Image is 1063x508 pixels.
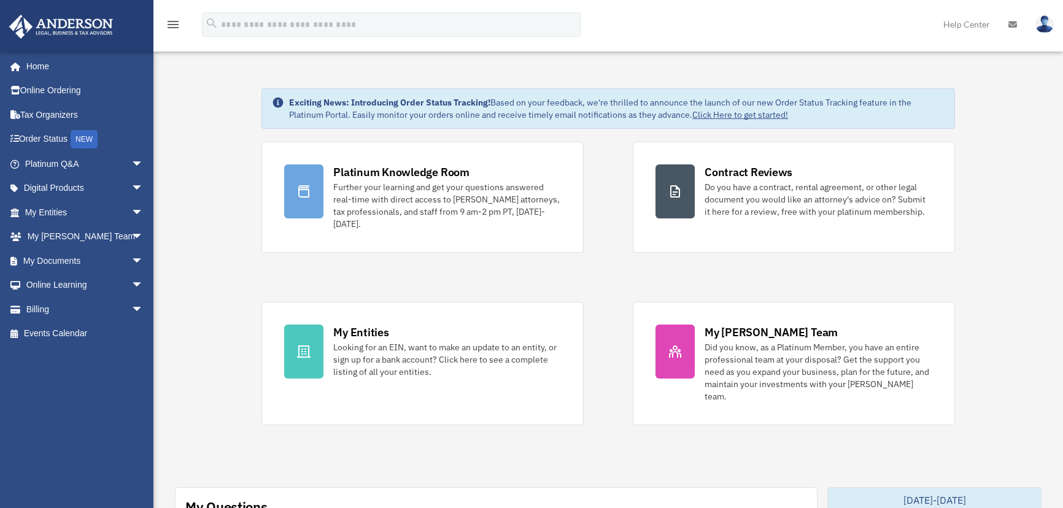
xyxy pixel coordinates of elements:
[9,127,162,152] a: Order StatusNEW
[205,17,218,30] i: search
[9,79,162,103] a: Online Ordering
[705,341,932,402] div: Did you know, as a Platinum Member, you have an entire professional team at your disposal? Get th...
[131,248,156,274] span: arrow_drop_down
[9,200,162,225] a: My Entitiesarrow_drop_down
[705,164,792,180] div: Contract Reviews
[131,225,156,250] span: arrow_drop_down
[131,200,156,225] span: arrow_drop_down
[333,181,561,230] div: Further your learning and get your questions answered real-time with direct access to [PERSON_NAM...
[9,321,162,346] a: Events Calendar
[333,164,470,180] div: Platinum Knowledge Room
[261,142,584,253] a: Platinum Knowledge Room Further your learning and get your questions answered real-time with dire...
[131,297,156,322] span: arrow_drop_down
[633,302,955,425] a: My [PERSON_NAME] Team Did you know, as a Platinum Member, you have an entire professional team at...
[9,102,162,127] a: Tax Organizers
[333,341,561,378] div: Looking for an EIN, want to make an update to an entity, or sign up for a bank account? Click her...
[692,109,788,120] a: Click Here to get started!
[166,17,180,32] i: menu
[9,297,162,321] a: Billingarrow_drop_down
[6,15,117,39] img: Anderson Advisors Platinum Portal
[289,97,490,108] strong: Exciting News: Introducing Order Status Tracking!
[1035,15,1054,33] img: User Pic
[9,248,162,273] a: My Documentsarrow_drop_down
[705,181,932,218] div: Do you have a contract, rental agreement, or other legal document you would like an attorney's ad...
[9,273,162,298] a: Online Learningarrow_drop_down
[166,21,180,32] a: menu
[9,152,162,176] a: Platinum Q&Aarrow_drop_down
[289,96,945,121] div: Based on your feedback, we're thrilled to announce the launch of our new Order Status Tracking fe...
[9,54,156,79] a: Home
[9,176,162,201] a: Digital Productsarrow_drop_down
[131,176,156,201] span: arrow_drop_down
[705,325,838,340] div: My [PERSON_NAME] Team
[71,130,98,148] div: NEW
[9,225,162,249] a: My [PERSON_NAME] Teamarrow_drop_down
[633,142,955,253] a: Contract Reviews Do you have a contract, rental agreement, or other legal document you would like...
[261,302,584,425] a: My Entities Looking for an EIN, want to make an update to an entity, or sign up for a bank accoun...
[131,152,156,177] span: arrow_drop_down
[333,325,388,340] div: My Entities
[131,273,156,298] span: arrow_drop_down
